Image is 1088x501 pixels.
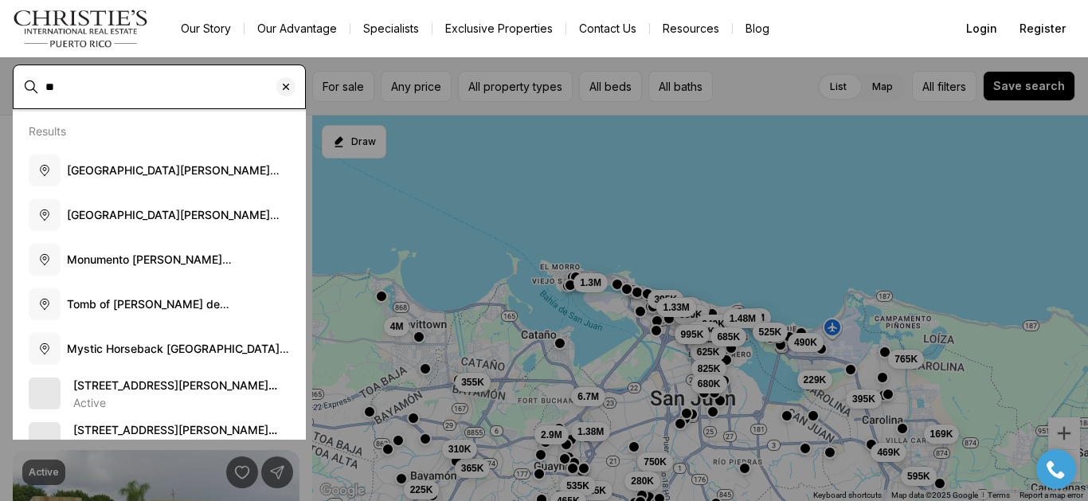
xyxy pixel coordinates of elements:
[22,416,296,460] a: View details: AVE PONCE DE LEON CIUDADELA #1373
[22,371,296,416] a: View details: 252 PONCE DE LEON AVE
[22,327,296,371] button: Mystic Horseback [GEOGRAPHIC_DATA][PERSON_NAME], [GEOGRAPHIC_DATA][PERSON_NAME][PERSON_NAME], [GE...
[733,18,782,40] a: Blog
[245,18,350,40] a: Our Advantage
[1010,13,1075,45] button: Register
[13,10,149,48] img: logo
[650,18,732,40] a: Resources
[1020,22,1066,35] span: Register
[957,13,1007,45] button: Login
[22,282,296,327] button: Tomb of [PERSON_NAME] de [PERSON_NAME], [GEOGRAPHIC_DATA], [GEOGRAPHIC_DATA][PERSON_NAME], [US_ST...
[73,423,277,452] span: [STREET_ADDRESS][PERSON_NAME][PERSON_NAME][PERSON_NAME]
[276,65,305,108] button: Clear search input
[67,342,289,419] span: Mystic Horseback [GEOGRAPHIC_DATA][PERSON_NAME], [GEOGRAPHIC_DATA][PERSON_NAME][PERSON_NAME], [GE...
[73,397,106,409] p: Active
[432,18,566,40] a: Exclusive Properties
[67,252,273,314] span: Monumento [PERSON_NAME][GEOGRAPHIC_DATA][PERSON_NAME], [GEOGRAPHIC_DATA][PERSON_NAME], [US_STATE]
[22,148,296,193] button: [GEOGRAPHIC_DATA][PERSON_NAME][PERSON_NAME], [GEOGRAPHIC_DATA][PERSON_NAME], [US_STATE]
[67,208,280,253] span: [GEOGRAPHIC_DATA][PERSON_NAME][PERSON_NAME], [GEOGRAPHIC_DATA][PERSON_NAME], [US_STATE]
[22,193,296,237] button: [GEOGRAPHIC_DATA][PERSON_NAME][PERSON_NAME], [GEOGRAPHIC_DATA][PERSON_NAME], [US_STATE]
[22,237,296,282] button: Monumento [PERSON_NAME][GEOGRAPHIC_DATA][PERSON_NAME], [GEOGRAPHIC_DATA][PERSON_NAME], [US_STATE]
[168,18,244,40] a: Our Story
[350,18,432,40] a: Specialists
[73,378,277,408] span: [STREET_ADDRESS][PERSON_NAME][PERSON_NAME][PERSON_NAME]
[566,18,649,40] button: Contact Us
[67,297,280,358] span: Tomb of [PERSON_NAME] de [PERSON_NAME], [GEOGRAPHIC_DATA], [GEOGRAPHIC_DATA][PERSON_NAME], [US_ST...
[966,22,997,35] span: Login
[67,163,280,209] span: [GEOGRAPHIC_DATA][PERSON_NAME][PERSON_NAME], [GEOGRAPHIC_DATA][PERSON_NAME], [US_STATE]
[29,124,66,138] p: Results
